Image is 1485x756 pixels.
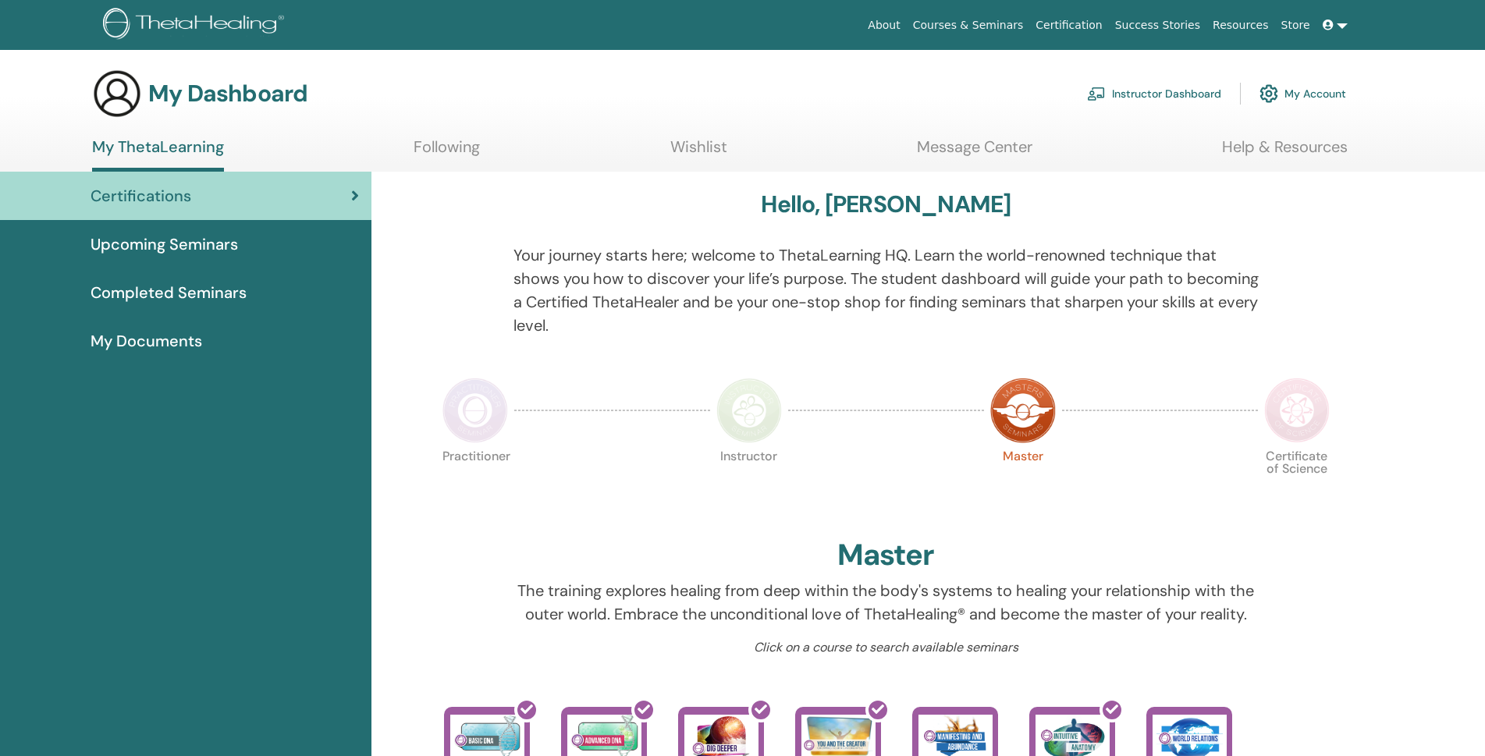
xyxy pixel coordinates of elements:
[1087,76,1221,111] a: Instructor Dashboard
[442,378,508,443] img: Practitioner
[1259,80,1278,107] img: cog.svg
[91,232,238,256] span: Upcoming Seminars
[862,11,906,40] a: About
[91,329,202,353] span: My Documents
[1206,11,1275,40] a: Resources
[1284,87,1346,101] font: My Account
[1087,87,1106,101] img: chalkboard-teacher.svg
[91,281,247,304] span: Completed Seminars
[761,190,1011,218] h3: Hello, [PERSON_NAME]
[1264,450,1330,516] p: Certificate of Science
[1029,11,1108,40] a: Certification
[1264,378,1330,443] img: Certificate of Science
[92,69,142,119] img: generic-user-icon.jpg
[148,80,307,108] h3: My Dashboard
[1112,87,1221,101] font: Instructor Dashboard
[907,11,1030,40] a: Courses & Seminars
[990,450,1056,516] p: Master
[990,378,1056,443] img: Master
[91,184,191,208] span: Certifications
[1109,11,1206,40] a: Success Stories
[716,450,782,516] p: Instructor
[414,137,480,168] a: Following
[1222,137,1348,168] a: Help & Resources
[103,8,290,43] img: logo.png
[513,243,1259,337] p: Your journey starts here; welcome to ThetaLearning HQ. Learn the world-renowned technique that sh...
[92,137,224,172] a: My ThetaLearning
[837,538,934,573] h2: Master
[513,638,1259,657] p: Click on a course to search available seminars
[1275,11,1316,40] a: Store
[1259,76,1346,111] a: My Account
[716,378,782,443] img: Instructor
[670,137,727,168] a: Wishlist
[513,579,1259,626] p: The training explores healing from deep within the body's systems to healing your relationship wi...
[442,450,508,516] p: Practitioner
[917,137,1032,168] a: Message Center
